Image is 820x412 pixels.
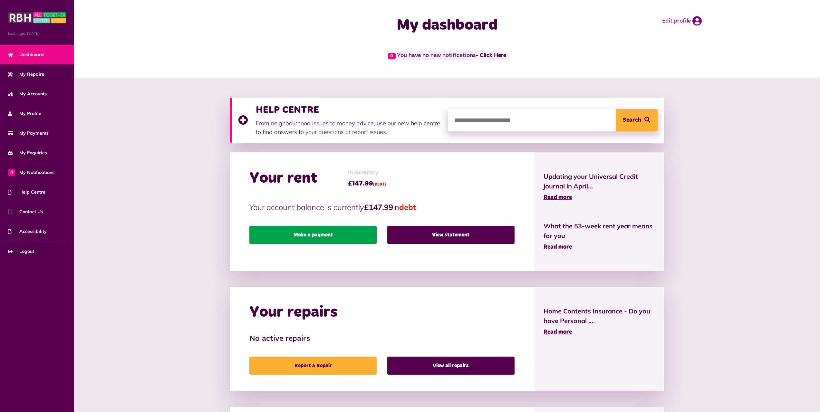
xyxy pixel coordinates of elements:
[318,16,576,35] h1: My dashboard
[249,169,317,188] h2: Your rent
[544,306,654,326] span: Home Contents Insurance - Do you have Personal ...
[8,11,66,24] img: MyRBH
[249,334,515,344] h3: No active repairs
[8,31,66,36] span: Last login: [DATE]
[544,221,654,252] a: What the 53-week rent year means for you Read more
[8,169,15,176] span: 0
[387,226,515,244] a: View statement
[544,329,572,335] span: Read more
[662,16,702,26] a: Edit profile
[249,303,338,322] h2: Your repairs
[8,51,44,58] span: Dashboard
[348,168,386,177] span: In summary
[387,357,515,375] a: View all repairs
[399,202,416,212] span: debt
[8,91,47,97] span: My Accounts
[544,221,654,241] span: What the 53-week rent year means for you
[616,109,658,131] button: Search
[8,248,34,255] span: Logout
[8,71,44,78] span: My Repairs
[544,172,654,202] a: Updating your Universal Credit journal in April... Read more
[476,53,506,59] a: - Click Here
[249,226,377,244] a: Make a payment
[348,179,386,188] span: £147.99
[8,110,41,117] span: My Profile
[544,172,654,191] span: Updating your Universal Credit journal in April...
[544,244,572,250] span: Read more
[623,109,641,131] span: Search
[388,53,396,59] span: 0
[8,149,47,156] span: My Enquiries
[364,202,393,212] strong: £147.99
[373,183,386,187] span: (DEBT)
[8,130,49,137] span: My Payments
[256,104,441,116] h3: HELP CENTRE
[249,201,515,213] p: Your account balance is currently in
[544,306,654,337] a: Home Contents Insurance - Do you have Personal ... Read more
[8,189,45,196] span: Help Centre
[256,119,441,136] p: From neighbourhood issues to money advice, use our new help centre to find answers to your questi...
[544,195,572,200] span: Read more
[249,357,377,375] a: Report a Repair
[8,208,43,215] span: Contact Us
[8,169,54,176] span: My Notifications
[8,228,47,235] span: Accessibility
[385,51,509,60] span: You have no new notifications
